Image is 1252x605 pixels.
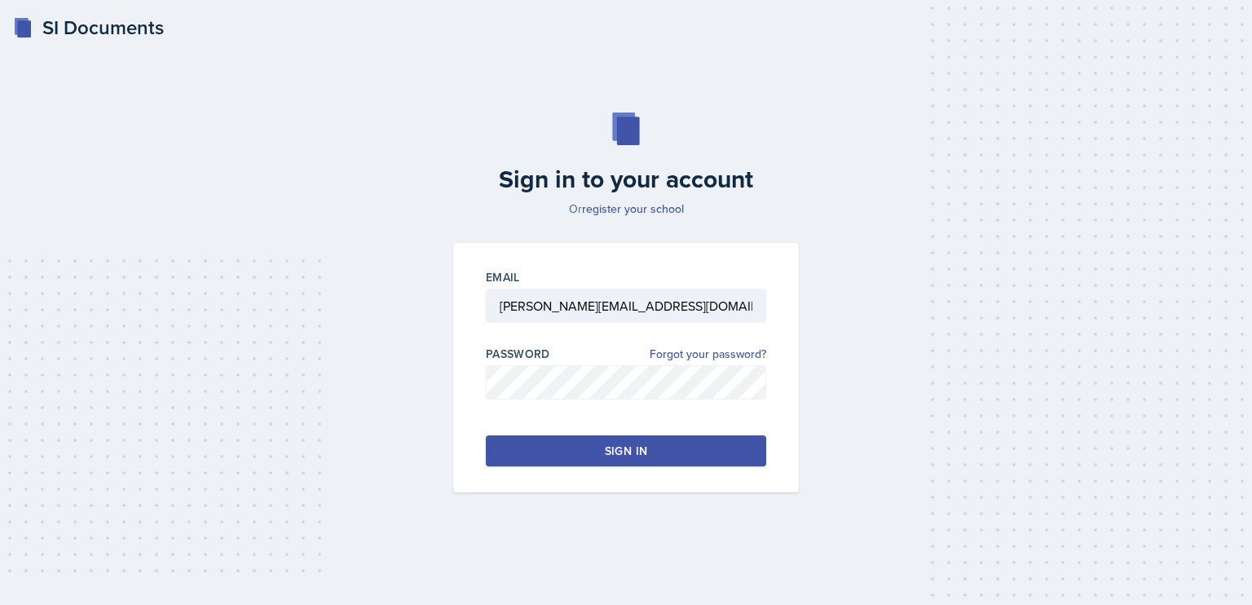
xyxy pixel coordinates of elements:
button: Sign in [486,435,766,466]
label: Email [486,269,520,285]
a: SI Documents [13,13,164,42]
h2: Sign in to your account [443,165,809,194]
p: Or [443,201,809,217]
label: Password [486,346,550,362]
a: Forgot your password? [650,346,766,363]
a: register your school [582,201,684,217]
input: Email [486,289,766,323]
div: Sign in [605,443,647,459]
